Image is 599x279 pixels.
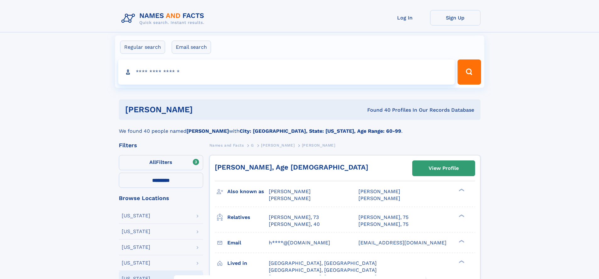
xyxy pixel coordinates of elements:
[119,142,203,148] div: Filters
[358,195,400,201] span: [PERSON_NAME]
[429,161,459,176] div: View Profile
[227,186,269,197] h3: Also known as
[122,213,150,218] div: [US_STATE]
[227,212,269,223] h3: Relatives
[227,237,269,248] h3: Email
[209,141,244,149] a: Names and Facts
[215,163,368,171] a: [PERSON_NAME], Age [DEMOGRAPHIC_DATA]
[119,195,203,201] div: Browse Locations
[380,10,430,25] a: Log In
[118,59,455,85] input: search input
[186,128,229,134] b: [PERSON_NAME]
[172,41,211,54] label: Email search
[149,159,156,165] span: All
[269,195,311,201] span: [PERSON_NAME]
[251,143,254,148] span: G
[430,10,480,25] a: Sign Up
[269,221,320,228] a: [PERSON_NAME], 40
[358,240,446,246] span: [EMAIL_ADDRESS][DOMAIN_NAME]
[457,188,465,192] div: ❯
[269,188,311,194] span: [PERSON_NAME]
[119,120,480,135] div: We found 40 people named with .
[122,260,150,265] div: [US_STATE]
[119,10,209,27] img: Logo Names and Facts
[457,259,465,264] div: ❯
[413,161,475,176] a: View Profile
[261,143,295,148] span: [PERSON_NAME]
[120,41,165,54] label: Regular search
[269,214,319,221] a: [PERSON_NAME], 73
[280,107,474,114] div: Found 40 Profiles In Our Records Database
[269,260,377,266] span: [GEOGRAPHIC_DATA], [GEOGRAPHIC_DATA]
[119,155,203,170] label: Filters
[457,239,465,243] div: ❯
[457,214,465,218] div: ❯
[358,188,400,194] span: [PERSON_NAME]
[227,258,269,269] h3: Lived in
[358,214,408,221] a: [PERSON_NAME], 75
[358,221,408,228] a: [PERSON_NAME], 75
[251,141,254,149] a: G
[125,106,280,114] h1: [PERSON_NAME]
[269,267,377,273] span: [GEOGRAPHIC_DATA], [GEOGRAPHIC_DATA]
[122,229,150,234] div: [US_STATE]
[458,59,481,85] button: Search Button
[240,128,401,134] b: City: [GEOGRAPHIC_DATA], State: [US_STATE], Age Range: 60-99
[302,143,336,148] span: [PERSON_NAME]
[122,245,150,250] div: [US_STATE]
[261,141,295,149] a: [PERSON_NAME]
